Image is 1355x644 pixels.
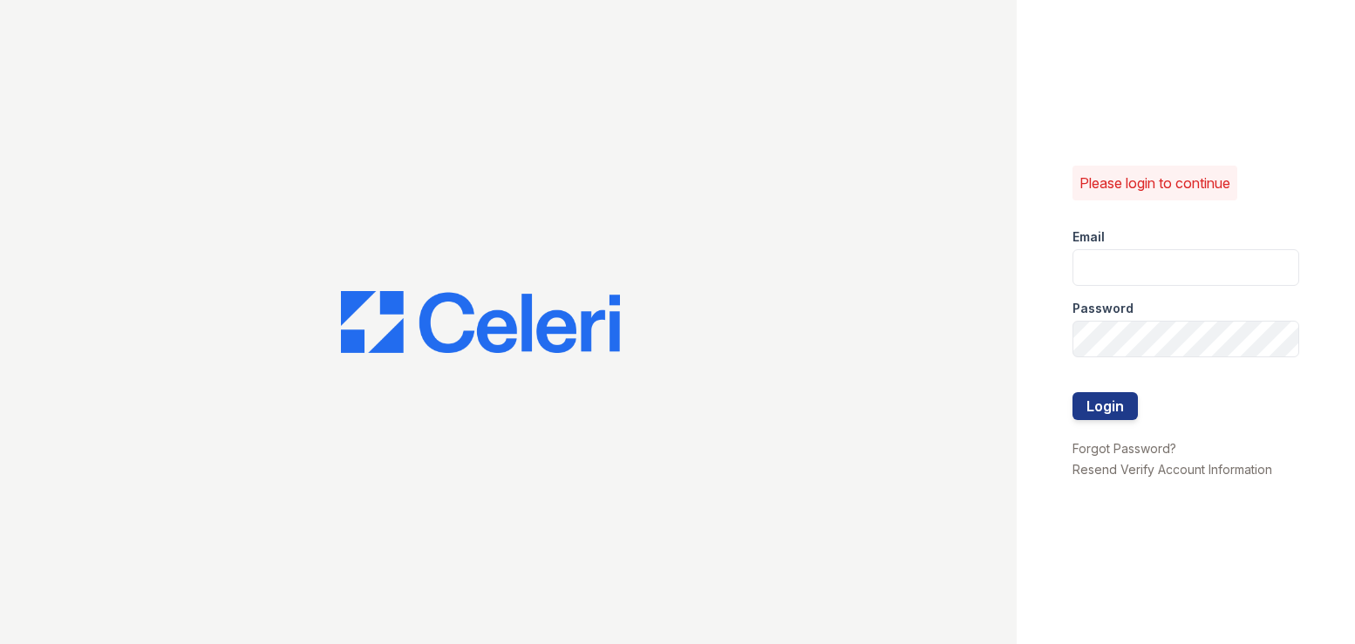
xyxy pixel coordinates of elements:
[1079,173,1230,193] p: Please login to continue
[1072,300,1134,317] label: Password
[1072,392,1138,420] button: Login
[1072,462,1272,477] a: Resend Verify Account Information
[1072,441,1176,456] a: Forgot Password?
[1072,228,1105,246] label: Email
[341,291,620,354] img: CE_Logo_Blue-a8612792a0a2168367f1c8372b55b34899dd931a85d93a1a3d3e32e68fde9ad4.png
